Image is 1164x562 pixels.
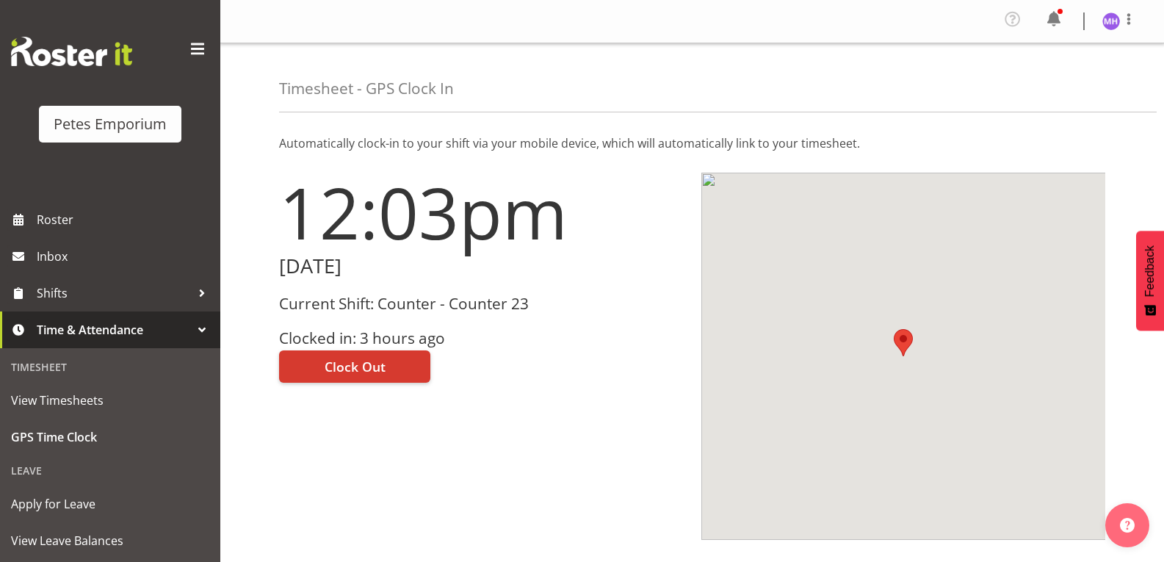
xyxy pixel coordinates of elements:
h2: [DATE] [279,255,684,278]
h4: Timesheet - GPS Clock In [279,80,454,97]
span: View Timesheets [11,389,209,411]
p: Automatically clock-in to your shift via your mobile device, which will automatically link to you... [279,134,1105,152]
h3: Current Shift: Counter - Counter 23 [279,295,684,312]
span: Roster [37,209,213,231]
img: help-xxl-2.png [1120,518,1135,533]
span: Apply for Leave [11,493,209,515]
img: Rosterit website logo [11,37,132,66]
span: Feedback [1143,245,1157,297]
span: Shifts [37,282,191,304]
span: Time & Attendance [37,319,191,341]
div: Timesheet [4,352,217,382]
div: Petes Emporium [54,113,167,135]
button: Feedback - Show survey [1136,231,1164,331]
a: GPS Time Clock [4,419,217,455]
span: Clock Out [325,357,386,376]
button: Clock Out [279,350,430,383]
img: mackenzie-halford4471.jpg [1102,12,1120,30]
h3: Clocked in: 3 hours ago [279,330,684,347]
h1: 12:03pm [279,173,684,252]
span: GPS Time Clock [11,426,209,448]
a: View Leave Balances [4,522,217,559]
div: Leave [4,455,217,486]
a: View Timesheets [4,382,217,419]
span: View Leave Balances [11,530,209,552]
a: Apply for Leave [4,486,217,522]
span: Inbox [37,245,213,267]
